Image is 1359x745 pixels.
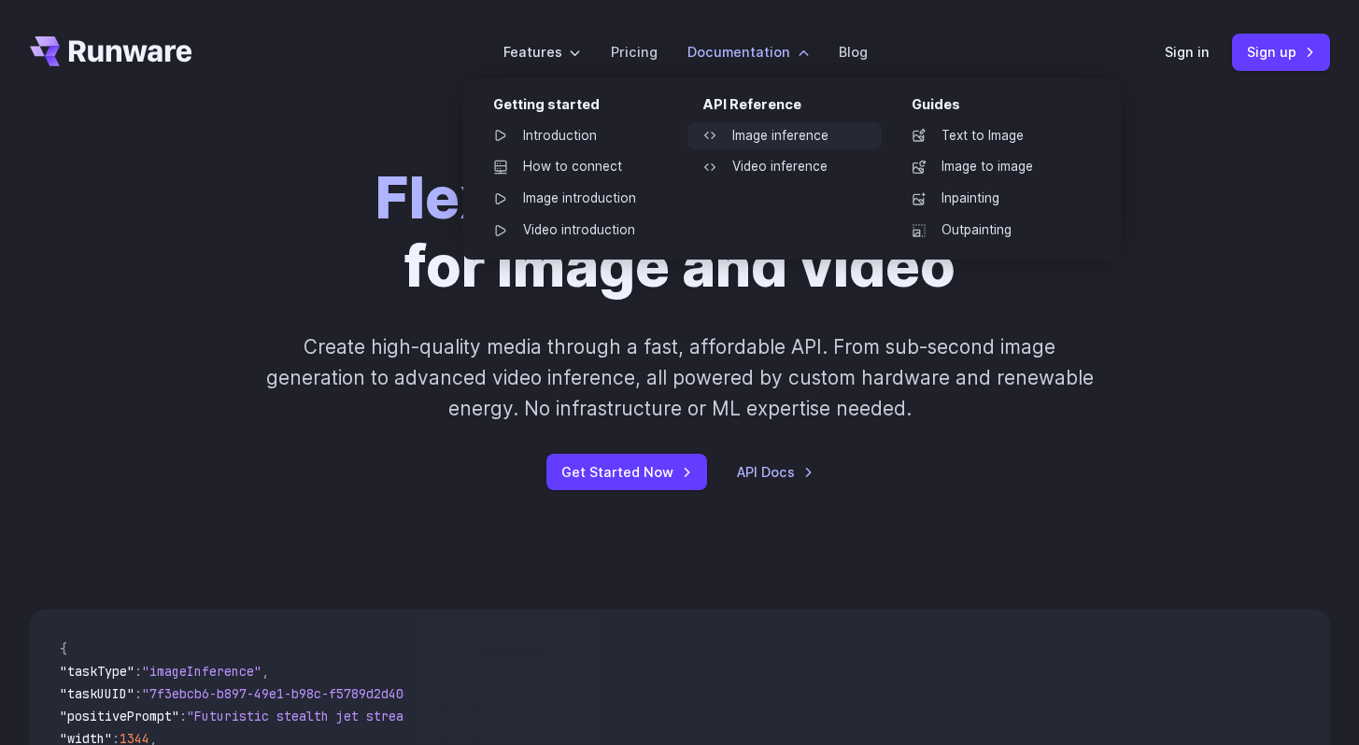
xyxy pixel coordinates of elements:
label: Documentation [687,41,809,63]
span: { [60,640,67,657]
a: Image introduction [478,185,672,213]
a: Image inference [687,122,882,150]
span: "Futuristic stealth jet streaking through a neon-lit cityscape with glowing purple exhaust" [187,708,867,724]
a: Text to Image [897,122,1091,150]
span: "imageInference" [142,663,262,680]
div: API Reference [702,93,882,122]
a: Blog [839,41,868,63]
a: Inpainting [897,185,1091,213]
span: , [262,663,269,680]
span: "taskType" [60,663,134,680]
a: Pricing [611,41,658,63]
div: Guides [912,93,1091,122]
span: : [179,708,187,724]
a: API Docs [737,461,814,483]
a: Sign in [1165,41,1210,63]
span: "7f3ebcb6-b897-49e1-b98c-f5789d2d40d7" [142,685,426,702]
div: Getting started [493,93,672,122]
label: Features [503,41,581,63]
span: : [134,685,142,702]
p: Create high-quality media through a fast, affordable API. From sub-second image generation to adv... [263,331,1096,425]
a: Outpainting [897,217,1091,245]
span: "positivePrompt" [60,708,179,724]
a: Video inference [687,153,882,181]
a: Sign up [1232,34,1330,70]
span: : [134,663,142,680]
a: Introduction [478,122,672,150]
strong: Flexible generative AI [375,163,984,232]
a: Video introduction [478,217,672,245]
h1: for image and video [375,164,984,302]
a: Image to image [897,153,1091,181]
a: How to connect [478,153,672,181]
a: Get Started Now [546,454,707,490]
a: Go to / [30,36,192,66]
span: "taskUUID" [60,685,134,702]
